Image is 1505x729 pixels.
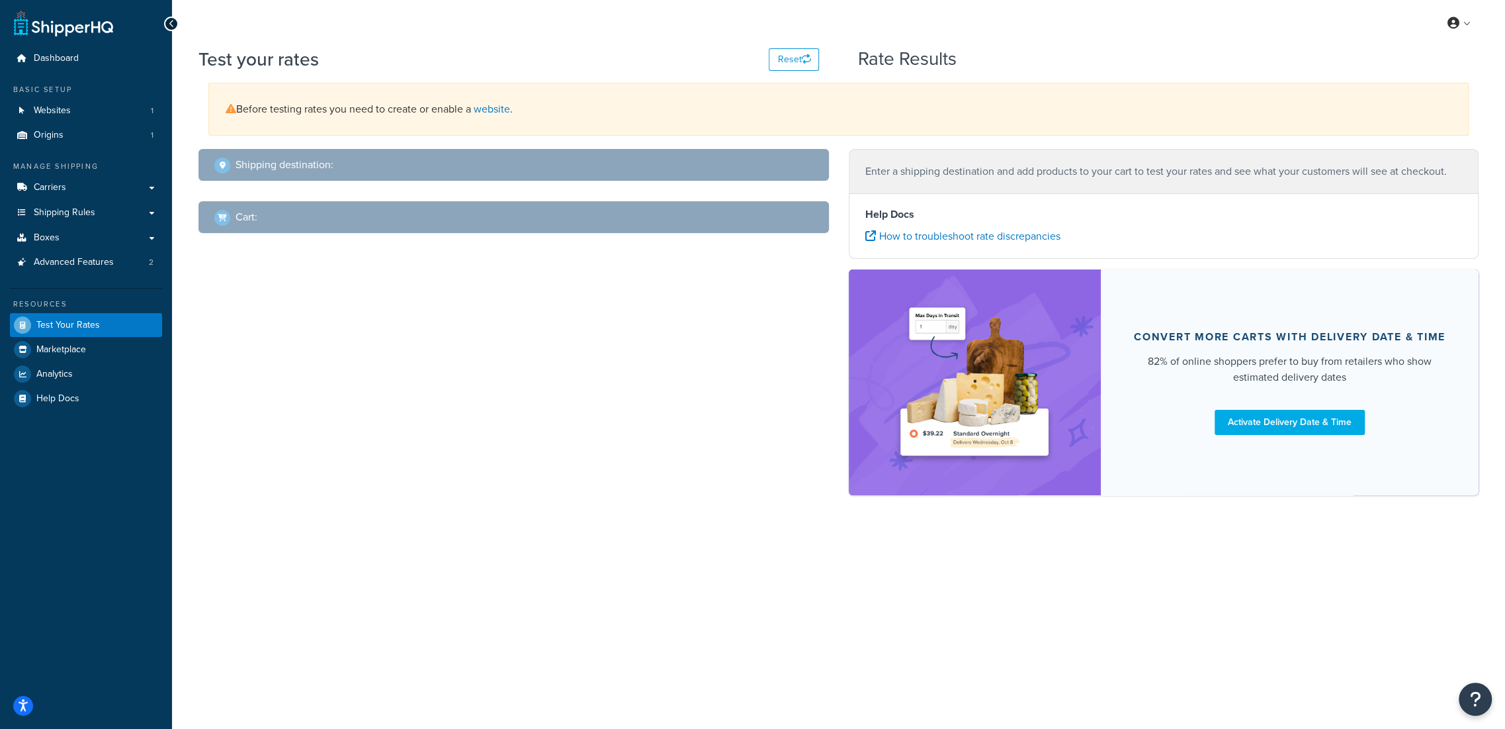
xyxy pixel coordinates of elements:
span: 1 [151,130,153,141]
span: Advanced Features [34,257,114,268]
div: Basic Setup [10,84,162,95]
div: 82% of online shoppers prefer to buy from retailers who show estimated delivery dates [1133,354,1447,385]
a: website [474,101,510,117]
div: Manage Shipping [10,161,162,172]
button: Reset [769,48,819,71]
span: Dashboard [34,53,79,64]
a: Dashboard [10,46,162,71]
span: Help Docs [36,393,79,405]
li: Origins [10,123,162,148]
span: Carriers [34,182,66,193]
a: How to troubleshoot rate discrepancies [865,228,1060,244]
li: Advanced Features [10,250,162,275]
a: Boxes [10,226,162,250]
div: Resources [10,299,162,310]
a: Test Your Rates [10,313,162,337]
li: Websites [10,99,162,123]
span: Test Your Rates [36,320,100,331]
div: Convert more carts with delivery date & time [1134,330,1445,344]
h2: Shipping destination : [236,159,333,171]
a: Marketplace [10,338,162,362]
a: Carriers [10,175,162,200]
a: Advanced Features2 [10,250,162,275]
a: Origins1 [10,123,162,148]
a: Shipping Rules [10,201,162,225]
span: Analytics [36,369,73,380]
h2: Rate Results [858,49,957,70]
span: Origins [34,130,64,141]
span: 2 [149,257,153,268]
span: Shipping Rules [34,207,95,219]
span: Marketplace [36,344,86,356]
a: Activate Delivery Date & Time [1215,410,1365,435]
span: 1 [151,105,153,117]
h1: Test your rates [198,46,319,72]
span: Boxes [34,232,60,244]
img: feature-image-ddt-36eae7f7280da8017bfb280eaccd9c446f90b1fe08728e4019434db127062ab4.png [892,289,1057,475]
button: Open Resource Center [1459,683,1492,716]
a: Help Docs [10,387,162,411]
p: Enter a shipping destination and add products to your cart to test your rates and see what your c... [865,162,1463,181]
h4: Help Docs [865,207,1463,222]
span: Websites [34,105,71,117]
h2: Cart : [236,211,257,223]
a: Websites1 [10,99,162,123]
a: Analytics [10,362,162,386]
div: Before testing rates you need to create or enable a . [208,83,1469,136]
